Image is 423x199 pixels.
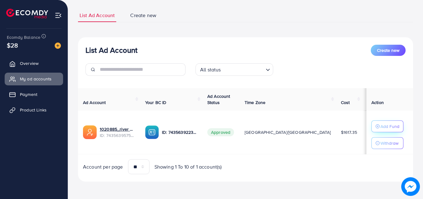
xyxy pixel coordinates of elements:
[100,132,135,138] span: ID: 7435639575470456849
[7,34,40,40] span: Ecomdy Balance
[245,99,265,106] span: Time Zone
[371,137,403,149] button: Withdraw
[85,46,137,55] h3: List Ad Account
[371,120,403,132] button: Add Fund
[401,177,420,196] img: image
[5,104,63,116] a: Product Links
[380,123,399,130] p: Add Fund
[377,47,399,53] span: Create new
[100,126,135,132] a: 1020885_river bzar ad acc_1731244750210
[20,60,39,66] span: Overview
[341,99,350,106] span: Cost
[223,64,263,74] input: Search for option
[5,73,63,85] a: My ad accounts
[5,57,63,70] a: Overview
[55,12,62,19] img: menu
[83,125,97,139] img: ic-ads-acc.e4c84228.svg
[145,99,167,106] span: Your BC ID
[207,93,230,106] span: Ad Account Status
[83,99,106,106] span: Ad Account
[83,163,123,170] span: Account per page
[341,129,357,135] span: $1617.35
[380,139,398,147] p: Withdraw
[20,76,52,82] span: My ad accounts
[6,9,48,18] img: logo
[207,128,234,136] span: Approved
[55,43,61,49] img: image
[371,45,406,56] button: Create new
[20,91,37,97] span: Payment
[7,41,18,50] span: $28
[195,63,273,76] div: Search for option
[162,129,197,136] p: ID: 7435639223551852561
[245,129,331,135] span: [GEOGRAPHIC_DATA]/[GEOGRAPHIC_DATA]
[199,65,222,74] span: All status
[154,163,222,170] span: Showing 1 To 10 of 1 account(s)
[130,12,156,19] span: Create new
[5,88,63,101] a: Payment
[20,107,47,113] span: Product Links
[80,12,115,19] span: List Ad Account
[145,125,159,139] img: ic-ba-acc.ded83a64.svg
[100,126,135,139] div: <span class='underline'>1020885_river bzar ad acc_1731244750210</span></br>7435639575470456849
[371,99,384,106] span: Action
